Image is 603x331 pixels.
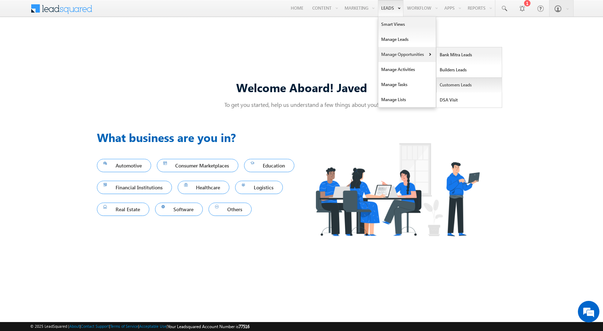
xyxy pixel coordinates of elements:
[436,93,502,108] a: DSA Visit
[378,47,436,62] a: Manage Opportunities
[118,4,135,21] div: Minimize live chat window
[378,17,436,32] a: Smart Views
[103,161,145,170] span: Automotive
[103,204,143,214] span: Real Estate
[69,324,80,328] a: About
[81,324,109,328] a: Contact Support
[378,62,436,77] a: Manage Activities
[98,221,130,231] em: Start Chat
[378,92,436,107] a: Manage Lists
[12,38,30,47] img: d_60004797649_company_0_60004797649
[163,161,232,170] span: Consumer Marketplaces
[184,183,223,192] span: Healthcare
[97,101,506,108] p: To get you started, help us understand a few things about you!
[9,66,131,215] textarea: Type your message and hit 'Enter'
[242,183,276,192] span: Logistics
[378,32,436,47] a: Manage Leads
[97,129,301,146] h3: What business are you in?
[162,204,197,214] span: Software
[301,129,493,250] img: Industry.png
[30,323,249,330] span: © 2025 LeadSquared | | | | |
[168,324,249,329] span: Your Leadsquared Account Number is
[251,161,288,170] span: Education
[239,324,249,329] span: 77516
[37,38,121,47] div: Chat with us now
[436,47,502,62] a: Bank Mitra Leads
[97,80,506,95] div: Welcome Aboard! Javed
[215,204,245,214] span: Others
[436,62,502,77] a: Builders Leads
[378,77,436,92] a: Manage Tasks
[436,77,502,93] a: Customers Leads
[110,324,138,328] a: Terms of Service
[139,324,167,328] a: Acceptable Use
[103,183,165,192] span: Financial Institutions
